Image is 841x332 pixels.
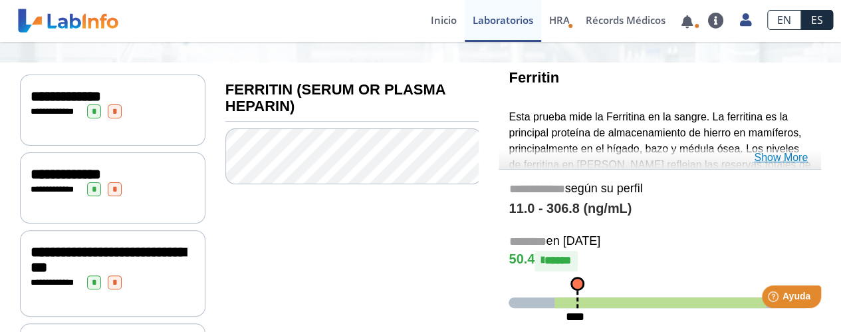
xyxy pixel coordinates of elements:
[225,81,445,114] b: FERRITIN (SERUM OR PLASMA HEPARIN)
[509,69,559,86] b: Ferritin
[509,251,811,271] h4: 50.4
[801,10,833,30] a: ES
[509,182,811,197] h5: según su perfil
[754,150,808,166] a: Show More
[549,13,570,27] span: HRA
[767,10,801,30] a: EN
[509,201,811,217] h4: 11.0 - 306.8 (ng/mL)
[509,109,811,252] p: Esta prueba mide la Ferritina en la sangre. La ferritina es la principal proteína de almacenamien...
[509,234,811,249] h5: en [DATE]
[723,280,826,317] iframe: Help widget launcher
